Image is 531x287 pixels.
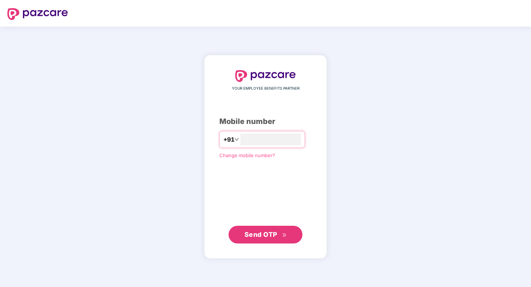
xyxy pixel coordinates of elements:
[235,70,296,82] img: logo
[229,226,302,243] button: Send OTPdouble-right
[223,135,234,144] span: +91
[219,152,275,158] a: Change mobile number?
[7,8,68,20] img: logo
[219,116,312,127] div: Mobile number
[232,86,299,91] span: YOUR EMPLOYEE BENEFITS PARTNER
[234,137,239,142] span: down
[244,231,277,238] span: Send OTP
[282,233,287,238] span: double-right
